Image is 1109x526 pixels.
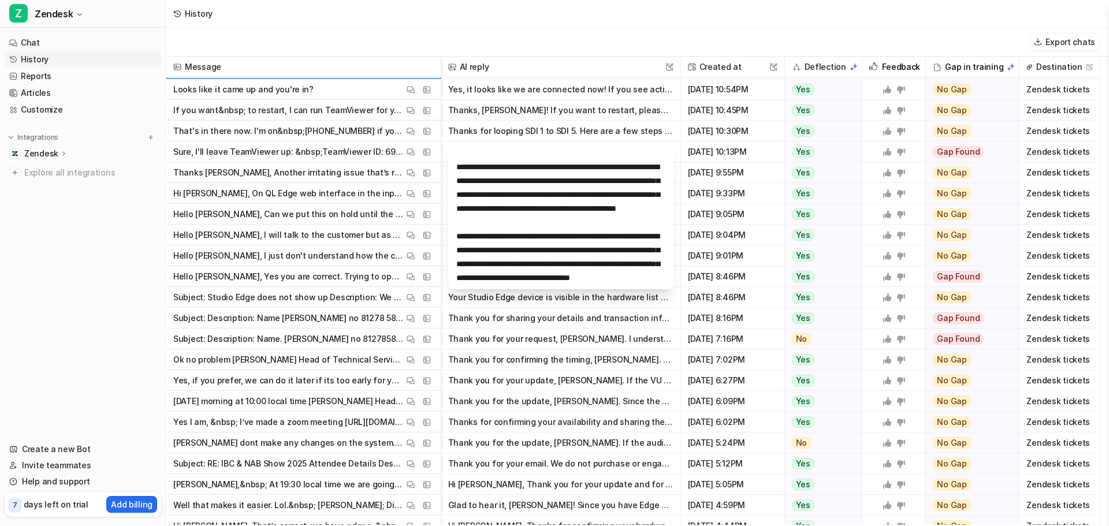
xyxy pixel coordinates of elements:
[792,437,812,449] span: No
[173,329,404,349] p: Subject: Description: Name. [PERSON_NAME] no 8127858844 content bhi kar sakte he ID no 4304236745...
[173,100,404,121] p: If you want&nbsp; to restart, I can run TeamViewer for you again
[926,79,1011,100] button: No Gap
[926,370,1011,391] button: No Gap
[1024,204,1095,225] span: Zendesk tickets
[1024,412,1095,432] span: Zendesk tickets
[933,499,971,511] span: No Gap
[792,292,814,303] span: Yes
[686,432,780,453] span: [DATE] 5:24PM
[805,57,846,77] h2: Deflection
[686,391,780,412] span: [DATE] 6:09PM
[173,474,404,495] p: [PERSON_NAME],&nbsp; At 19:30 local time we are going live. So we have 30 minutes for checking th...
[926,225,1011,245] button: No Gap
[9,4,28,23] span: Z
[448,308,673,329] button: Thank you for sharing your details and transaction information. I understand that your Quick TV s...
[785,141,856,162] button: Yes
[785,121,856,141] button: Yes
[785,225,856,245] button: Yes
[173,412,404,432] p: Yes I am, &nbsp; I’ve made a zoom meeting [URL][DOMAIN_NAME][SECURITY_DATA] &nbsp; best regards, ...
[792,146,814,158] span: Yes
[1024,79,1095,100] span: Zendesk tickets
[785,412,856,432] button: Yes
[686,183,780,204] span: [DATE] 9:33PM
[926,349,1011,370] button: No Gap
[173,308,404,329] p: Subject: Description: Name [PERSON_NAME] no 81278 58844 Sir 499 rifad kar do please 🙏 sir Mujhe q...
[5,441,161,457] a: Create a new Bot
[173,162,404,183] p: Thanks [PERSON_NAME], Another irritating issue that’s recently started is being spammed with zoom...
[785,100,856,121] button: Yes
[792,312,814,324] span: Yes
[785,432,856,453] button: No
[448,412,673,432] button: Thanks for confirming your availability and sharing the Zoom link. We’ll join the meeting shortly...
[173,453,404,474] p: Subject: RE: IBC & NAB Show 2025 Attendee Details Description: Hi, I wanted to check if you might...
[933,375,971,386] span: No Gap
[785,245,856,266] button: Yes
[448,329,673,349] button: Thank you for your request, [PERSON_NAME]. I understand that you want a refund for the ₹499 recha...
[1024,329,1095,349] span: Zendesk tickets
[933,416,971,428] span: No Gap
[933,396,971,407] span: No Gap
[448,370,673,391] button: Thank you for your update, [PERSON_NAME]. If the VU meter in StudioEdge shows audio but the calle...
[686,349,780,370] span: [DATE] 7:02PM
[5,132,62,143] button: Integrations
[5,51,161,68] a: History
[1024,391,1095,412] span: Zendesk tickets
[926,245,1011,266] button: No Gap
[1024,474,1095,495] span: Zendesk tickets
[173,266,404,287] p: Hello [PERSON_NAME], Yes you are correct. Trying to open the blank project template causes the St...
[933,479,971,490] span: No Gap
[448,141,673,162] button: It sounds like you have your video and IFB audio out working, and embedded SDI audio is reaching ...
[446,57,676,77] span: AI reply
[686,329,780,349] span: [DATE] 7:16PM
[1024,287,1095,308] span: Zendesk tickets
[17,133,58,142] p: Integrations
[792,105,814,116] span: Yes
[926,453,1011,474] button: No Gap
[792,208,814,220] span: Yes
[24,148,58,159] p: Zendesk
[926,162,1011,183] button: No Gap
[933,354,971,365] span: No Gap
[926,432,1011,453] button: No Gap
[5,102,161,118] a: Customize
[686,204,780,225] span: [DATE] 9:05PM
[12,150,18,157] img: Zendesk
[785,474,856,495] button: Yes
[933,105,971,116] span: No Gap
[173,141,404,162] p: Sure, I'll leave TeamViewer up: &nbsp;TeamViewer ID: 698 805 878 Password: [SECURITY_DATA]
[173,245,404,266] p: Hello [PERSON_NAME], I just don't understand how the camera control just started to work by itsel...
[926,474,1011,495] button: No Gap
[5,85,161,101] a: Articles
[785,266,856,287] button: Yes
[792,271,814,282] span: Yes
[792,229,814,241] span: Yes
[926,308,1011,329] button: Gap Found
[1024,225,1095,245] span: Zendesk tickets
[686,162,780,183] span: [DATE] 9:55PM
[933,458,971,469] span: No Gap
[933,312,984,324] span: Gap Found
[926,141,1011,162] button: Gap Found
[448,79,673,100] button: Yes, it looks like we are connected now! If you see activity in TeamViewer or notice changes happ...
[9,167,21,178] img: explore all integrations
[448,287,673,308] button: Your Studio Edge device is visible in the hardware list but calls do not show up after a reboot. ...
[931,57,1014,77] div: Gap in training
[173,287,404,308] p: Subject: Studio Edge does not show up Description: We have a Studio Edge with serial 62405204. Si...
[686,453,780,474] span: [DATE] 5:12PM
[1024,162,1095,183] span: Zendesk tickets
[686,225,780,245] span: [DATE] 9:04PM
[785,453,856,474] button: Yes
[13,500,17,510] p: 7
[111,498,152,510] p: Add billing
[1024,100,1095,121] span: Zendesk tickets
[792,479,814,490] span: Yes
[173,370,404,391] p: Yes, if you prefer, we can do it later if its too early for you. [PERSON_NAME] Head of Technical ...
[448,391,673,412] button: Thank you for the update, [PERSON_NAME]. Since the VU meter shows audio but the caller cannot hea...
[173,391,404,412] p: [DATE] morning at 10:00 local time [PERSON_NAME] Head of Technical Services &amp; Facilities Mana...
[171,57,436,77] span: Message
[1024,266,1095,287] span: Zendesk tickets
[1030,33,1100,50] button: Export chats
[792,188,814,199] span: Yes
[5,473,161,490] a: Help and support
[792,458,814,469] span: Yes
